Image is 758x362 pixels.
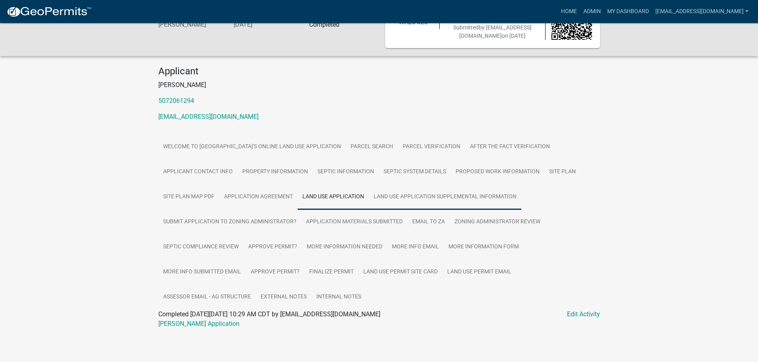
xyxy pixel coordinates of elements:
[567,310,600,319] a: Edit Activity
[309,21,339,28] strong: Completed
[451,159,544,185] a: Proposed Work Information
[219,184,298,210] a: Application Agreement
[158,21,222,28] h6: [PERSON_NAME]
[298,184,369,210] a: Land Use Application
[304,259,359,285] a: Finalize Permit
[302,234,387,260] a: More Information Needed
[158,209,301,235] a: Submit Application to Zoning Administrator?
[379,159,451,185] a: Septic System Details
[158,310,380,318] span: Completed [DATE][DATE] 10:29 AM CDT by [EMAIL_ADDRESS][DOMAIN_NAME]
[407,209,450,235] a: Email to ZA
[158,285,256,310] a: Assessor Email - Ag Structure
[558,4,580,19] a: Home
[158,80,600,90] p: [PERSON_NAME]
[234,21,297,28] h6: [DATE]
[398,134,465,160] a: Parcel Verification
[387,234,444,260] a: More Info Email
[450,209,545,235] a: Zoning Administrator Review
[369,184,521,210] a: Land Use Application Supplemental Information
[238,159,313,185] a: Property Information
[158,113,259,120] a: [EMAIL_ADDRESS][DOMAIN_NAME]
[158,97,194,105] a: 5072061294
[459,24,532,39] span: by [EMAIL_ADDRESS][DOMAIN_NAME]
[359,259,442,285] a: Land Use Permit Site Card
[465,134,555,160] a: After the Fact Verification
[442,259,516,285] a: Land Use Permit Email
[346,134,398,160] a: Parcel search
[158,66,600,77] h4: Applicant
[301,209,407,235] a: Application Materials Submitted
[158,259,246,285] a: More Info Submitted Email
[158,320,240,327] a: [PERSON_NAME] Application
[158,159,238,185] a: Applicant Contact Info
[604,4,652,19] a: My Dashboard
[312,285,366,310] a: Internal Notes
[246,259,304,285] a: Approve Permit?
[158,234,244,260] a: Septic Compliance Review
[444,234,524,260] a: More Information Form
[544,159,581,185] a: Site Plan
[580,4,604,19] a: Admin
[652,4,752,19] a: [EMAIL_ADDRESS][DOMAIN_NAME]
[158,184,219,210] a: Site Plan Map PDF
[453,24,532,39] span: Submitted on [DATE]
[158,134,346,160] a: Welcome to [GEOGRAPHIC_DATA]'s Online Land Use Application
[244,234,302,260] a: Approve Permit?
[313,159,379,185] a: Septic Information
[256,285,312,310] a: External Notes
